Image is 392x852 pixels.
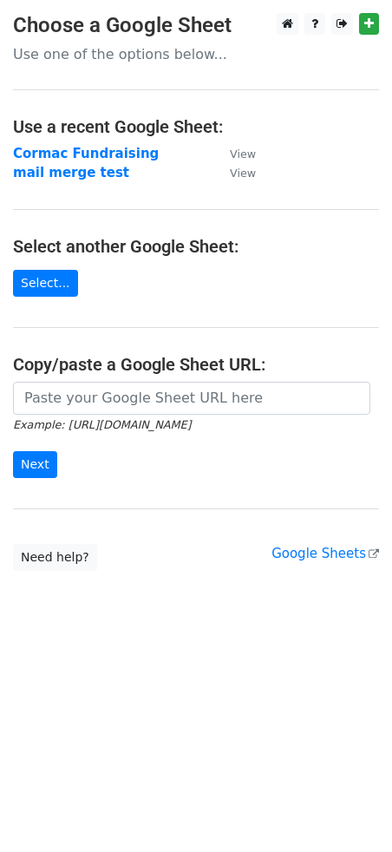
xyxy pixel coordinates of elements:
[13,354,379,375] h4: Copy/paste a Google Sheet URL:
[230,167,256,180] small: View
[13,146,159,161] a: Cormac Fundraising
[13,270,78,297] a: Select...
[13,451,57,478] input: Next
[271,546,379,561] a: Google Sheets
[13,165,129,180] a: mail merge test
[13,418,191,431] small: Example: [URL][DOMAIN_NAME]
[13,13,379,38] h3: Choose a Google Sheet
[13,116,379,137] h4: Use a recent Google Sheet:
[13,45,379,63] p: Use one of the options below...
[13,544,97,571] a: Need help?
[212,146,256,161] a: View
[13,382,370,415] input: Paste your Google Sheet URL here
[230,147,256,161] small: View
[13,236,379,257] h4: Select another Google Sheet:
[212,165,256,180] a: View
